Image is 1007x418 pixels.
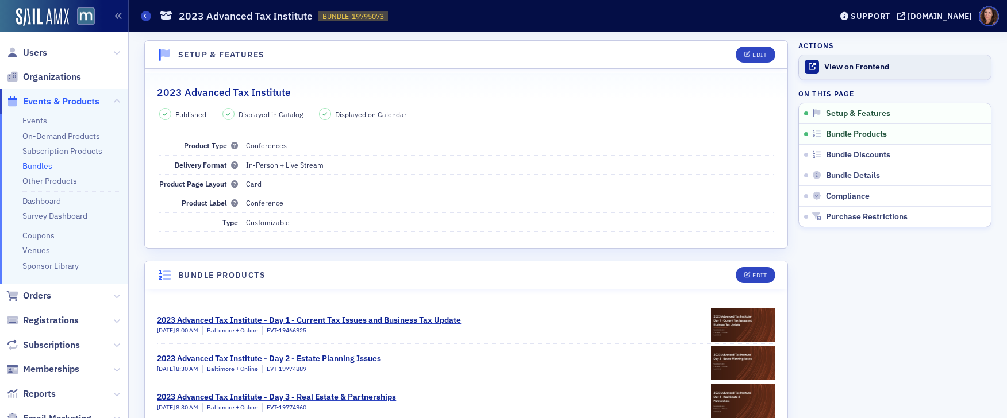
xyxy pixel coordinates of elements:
[262,326,306,335] div: EVT-19466925
[157,305,775,343] a: 2023 Advanced Tax Institute - Day 1 - Current Tax Issues and Business Tax Update[DATE] 8:00 AMBal...
[176,403,198,411] span: 8:30 AM
[182,198,238,207] span: Product Label
[22,245,50,256] a: Venues
[157,365,176,373] span: [DATE]
[157,403,176,411] span: [DATE]
[178,49,264,61] h4: Setup & Features
[239,109,303,119] span: Displayed in Catalog
[6,314,79,327] a: Registrations
[175,160,238,169] span: Delivery Format
[157,326,176,334] span: [DATE]
[23,363,79,376] span: Memberships
[826,150,890,160] span: Bundle Discounts
[6,71,81,83] a: Organizations
[752,52,767,58] div: Edit
[262,403,306,412] div: EVT-19774960
[16,8,69,26] img: SailAMX
[178,269,266,281] h4: Bundle Products
[22,196,61,206] a: Dashboard
[23,47,47,59] span: Users
[202,365,258,374] div: Baltimore + Online
[176,326,198,334] span: 8:00 AM
[798,40,834,51] h4: Actions
[246,179,262,188] span: Card
[159,179,238,188] span: Product Page Layout
[6,388,56,400] a: Reports
[222,218,238,227] span: Type
[179,9,313,23] h1: 2023 Advanced Tax Institute
[23,289,51,302] span: Orders
[826,171,880,181] span: Bundle Details
[6,363,79,376] a: Memberships
[246,160,324,169] span: In-Person + Live Stream
[824,62,985,72] div: View on Frontend
[22,146,102,156] a: Subscription Products
[77,7,95,25] img: SailAMX
[897,12,976,20] button: [DOMAIN_NAME]
[184,141,238,150] span: Product Type
[6,95,99,108] a: Events & Products
[157,353,381,365] div: 2023 Advanced Tax Institute - Day 2 - Estate Planning Issues
[22,211,87,221] a: Survey Dashboard
[246,193,774,212] dd: Conference
[23,95,99,108] span: Events & Products
[22,230,55,241] a: Coupons
[176,365,198,373] span: 8:30 AM
[246,213,774,231] dd: Customizable
[157,314,461,326] div: 2023 Advanced Tax Institute - Day 1 - Current Tax Issues and Business Tax Update
[799,55,991,79] a: View on Frontend
[23,339,80,351] span: Subscriptions
[23,388,56,400] span: Reports
[22,261,79,271] a: Sponsor Library
[851,11,890,21] div: Support
[826,109,890,119] span: Setup & Features
[908,11,972,21] div: [DOMAIN_NAME]
[752,272,767,278] div: Edit
[322,11,384,21] span: BUNDLE-19795073
[335,109,407,119] span: Displayed on Calendar
[6,289,51,302] a: Orders
[22,131,100,141] a: On-Demand Products
[6,339,80,351] a: Subscriptions
[69,7,95,27] a: View Homepage
[22,115,47,126] a: Events
[736,47,775,63] button: Edit
[202,326,258,335] div: Baltimore + Online
[157,391,396,403] div: 2023 Advanced Tax Institute - Day 3 - Real Estate & Partnerships
[23,71,81,83] span: Organizations
[826,191,870,202] span: Compliance
[736,267,775,283] button: Edit
[826,129,887,140] span: Bundle Products
[979,6,999,26] span: Profile
[157,85,291,100] h2: 2023 Advanced Tax Institute
[798,88,991,99] h4: On this page
[22,176,77,186] a: Other Products
[6,47,47,59] a: Users
[22,161,52,171] a: Bundles
[23,314,79,327] span: Registrations
[262,365,306,374] div: EVT-19774889
[157,344,775,382] a: 2023 Advanced Tax Institute - Day 2 - Estate Planning Issues[DATE] 8:30 AMBaltimore + OnlineEVT-1...
[246,141,287,150] span: Conferences
[202,403,258,412] div: Baltimore + Online
[826,212,908,222] span: Purchase Restrictions
[175,109,206,119] span: Published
